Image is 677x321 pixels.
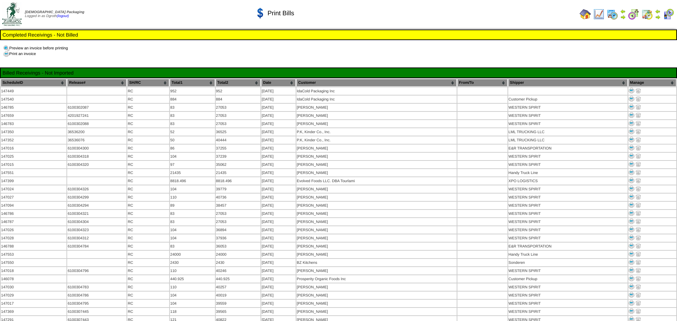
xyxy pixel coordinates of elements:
td: 97 [170,161,215,168]
td: 110 [170,267,215,274]
img: delete.gif [635,202,641,208]
td: Customer Pickup [508,275,628,283]
img: calendarprod.gif [607,9,618,20]
td: 146787 [1,218,66,225]
td: Prosperity Organic Foods Inc [296,275,456,283]
img: calendarcustomer.gif [663,9,674,20]
img: Print [629,96,634,102]
td: 147369 [1,308,66,315]
td: Customer Pickup [508,96,628,103]
td: 884 [216,96,261,103]
td: WESTERN SPIRIT [508,234,628,242]
img: Print [629,194,634,200]
td: RC [127,210,169,217]
img: delete.gif [635,129,641,134]
td: [PERSON_NAME] [296,112,456,119]
td: RC [127,251,169,258]
td: [PERSON_NAME] [296,202,456,209]
td: 110 [170,283,215,291]
td: 884 [170,96,215,103]
td: XPO LOGISTICS [508,177,628,185]
td: [PERSON_NAME] [296,267,456,274]
td: [DATE] [261,177,296,185]
td: [PERSON_NAME] [296,300,456,307]
td: 110 [170,194,215,201]
th: From/To [457,79,507,87]
td: [DATE] [261,153,296,160]
td: 147449 [1,87,66,95]
td: 37239 [216,153,261,160]
td: WESTERN SPIRIT [508,112,628,119]
img: Print [629,308,634,314]
img: Print [629,169,634,175]
td: 37936 [216,234,261,242]
td: [DATE] [261,104,296,111]
td: [DATE] [261,267,296,274]
td: 147094 [1,202,66,209]
td: 40246 [216,267,261,274]
td: 40444 [216,136,261,144]
th: Shipper [508,79,628,87]
th: Total2 [216,79,261,87]
img: delete.gif [635,210,641,216]
td: 146786 [1,210,66,217]
td: RC [127,275,169,283]
td: Handy Truck Line [508,251,628,258]
img: Print [629,259,634,265]
td: 39779 [216,185,261,193]
td: 147540 [1,96,66,103]
td: 440.925 [170,275,215,283]
td: RC [127,283,169,291]
td: [PERSON_NAME] [296,218,456,225]
img: delete.gif [635,284,641,289]
td: 6100304784 [67,243,127,250]
img: Print [629,210,634,216]
td: [DATE] [261,202,296,209]
img: calendarblend.gif [628,9,639,20]
td: Handy Truck Line [508,169,628,176]
td: 6100304796 [67,267,127,274]
img: Print [629,129,634,134]
td: 40257 [216,283,261,291]
img: delete.gif [635,308,641,314]
td: 6100304321 [67,210,127,217]
td: 146783 [1,120,66,127]
img: Print [629,227,634,232]
td: RC [127,243,169,250]
img: Print [629,88,634,93]
td: 83 [170,112,215,119]
td: 147026 [1,226,66,234]
td: [PERSON_NAME] [296,104,456,111]
img: delete.gif [635,218,641,224]
img: delete.gif [635,292,641,298]
img: preview.gif [4,45,9,51]
td: 147015 [1,161,66,168]
td: 36525 [216,128,261,136]
td: [PERSON_NAME] [296,251,456,258]
img: Print [629,292,634,298]
td: [DATE] [261,251,296,258]
td: RC [127,104,169,111]
td: [DATE] [261,128,296,136]
td: [DATE] [261,136,296,144]
td: WESTERN SPIRIT [508,161,628,168]
th: Customer [296,79,456,87]
img: delete.gif [635,120,641,126]
img: Print [629,218,634,224]
img: delete.gif [635,227,641,232]
td: WESTERN SPIRIT [508,120,628,127]
td: WESTERN SPIRIT [508,300,628,307]
img: Print [629,178,634,183]
td: E&R TRANSPORTATION [508,145,628,152]
td: 83 [170,210,215,217]
td: [DATE] [261,275,296,283]
td: 36536200 [67,128,127,136]
td: 147352 [1,136,66,144]
td: RC [127,145,169,152]
img: arrowleft.gif [620,9,626,14]
img: Print [629,137,634,142]
td: 6100304299 [67,194,127,201]
img: Print [629,104,634,110]
img: Print [629,202,634,208]
td: 83 [170,218,215,225]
